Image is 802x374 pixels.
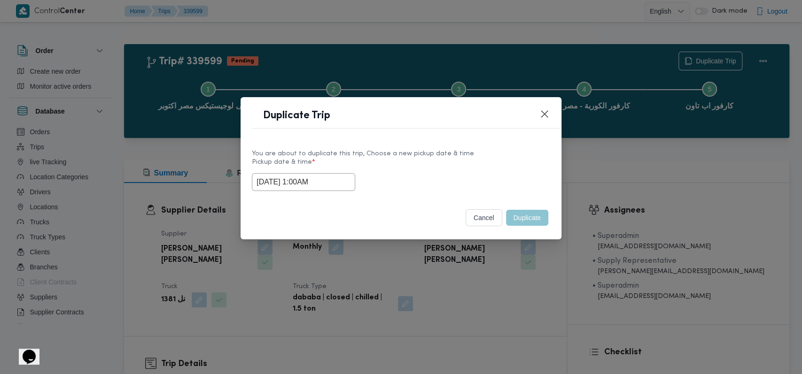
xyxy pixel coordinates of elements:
[252,173,355,191] input: Choose date & time
[506,210,548,226] button: Duplicate
[9,336,39,365] iframe: chat widget
[263,108,330,123] h1: Duplicate Trip
[252,149,550,159] div: You are about to duplicate this trip, Choose a new pickup date & time
[252,159,550,173] label: Pickup date & time
[539,108,550,120] button: Closes this modal window
[466,209,502,226] button: cancel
